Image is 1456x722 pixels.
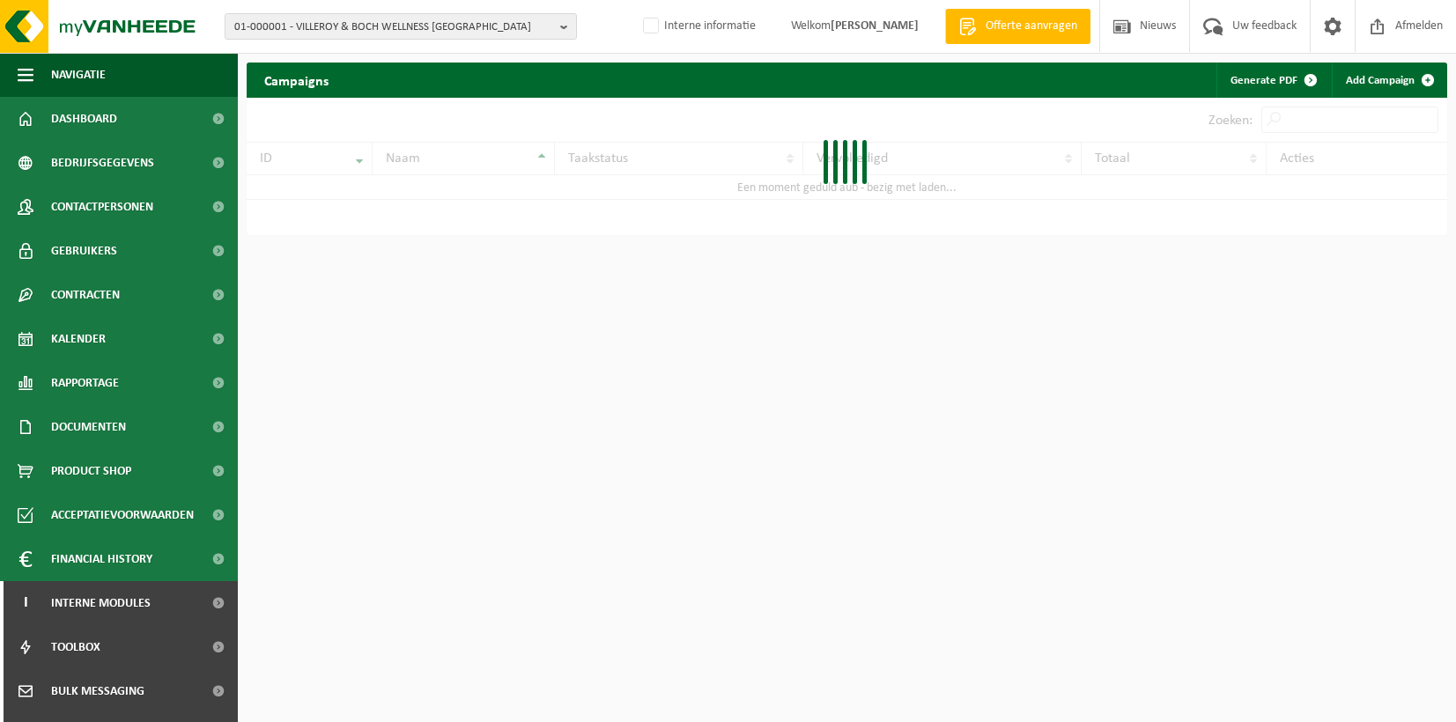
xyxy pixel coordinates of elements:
span: Offerte aanvragen [981,18,1082,35]
button: 01-000001 - VILLEROY & BOCH WELLNESS [GEOGRAPHIC_DATA] [225,13,577,40]
span: I [18,581,33,625]
span: Acceptatievoorwaarden [51,493,194,537]
span: Documenten [51,405,126,449]
a: Generate PDF [1216,63,1328,98]
h2: Campaigns [247,63,346,97]
span: Kalender [51,317,106,361]
span: Rapportage [51,361,119,405]
span: Contactpersonen [51,185,153,229]
span: Toolbox [51,625,100,669]
span: Dashboard [51,97,117,141]
span: 01-000001 - VILLEROY & BOCH WELLNESS [GEOGRAPHIC_DATA] [234,14,553,41]
a: Add Campaign [1332,63,1445,98]
span: Gebruikers [51,229,117,273]
strong: [PERSON_NAME] [831,19,919,33]
span: Product Shop [51,449,131,493]
span: Navigatie [51,53,106,97]
span: Contracten [51,273,120,317]
a: Offerte aanvragen [945,9,1090,44]
span: Interne modules [51,581,151,625]
span: Bulk Messaging [51,669,144,713]
span: Bedrijfsgegevens [51,141,154,185]
span: Financial History [51,537,152,581]
label: Interne informatie [639,13,756,40]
